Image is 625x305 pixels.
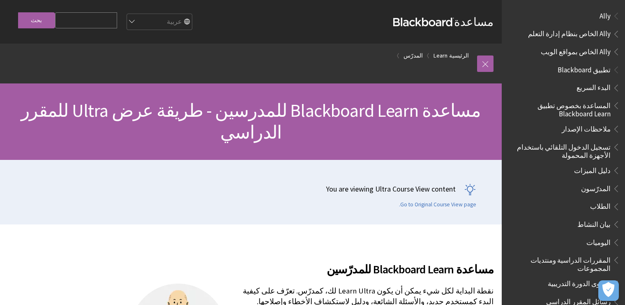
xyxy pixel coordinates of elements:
[126,14,192,30] select: Site Language Selector
[393,14,494,29] a: مساعدةBlackboard
[8,184,476,194] p: You are viewing Ultra Course View content
[558,63,611,74] span: تطبيق Blackboard
[434,51,447,61] a: Learn
[18,12,55,28] input: بحث
[512,99,611,118] span: المساعدة بخصوص تطبيق Blackboard Learn
[21,99,480,143] span: مساعدة Blackboard Learn للمدرسين - طريقة عرض Ultra للمقرر الدراسي
[581,182,611,193] span: المدرّسون
[449,51,469,61] a: الرئيسية
[130,251,494,278] h2: مساعدة Blackboard Learn للمدرّسين
[577,217,611,229] span: بيان النشاط
[590,200,611,211] span: الطلاب
[598,280,619,301] button: فتح التفضيلات
[562,122,611,133] span: ملاحظات الإصدار
[393,18,454,26] strong: Blackboard
[600,9,611,20] span: Ally
[586,236,611,247] span: اليوميات
[399,201,476,208] a: Go to Original Course View page.
[577,81,611,92] span: البدء السريع
[404,51,423,61] a: المدرّس
[512,253,611,273] span: المقررات الدراسية ومنتديات المجموعات
[507,9,620,59] nav: Book outline for Anthology Ally Help
[528,27,611,38] span: Ally الخاص بنظام إدارة التعلم
[548,277,611,288] span: محتوى الدورة التدريبية
[574,164,611,175] span: دليل الميزات
[512,140,611,159] span: تسجيل الدخول التلقائي باستخدام الأجهزة المحمولة
[541,45,611,56] span: Ally الخاص بمواقع الويب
